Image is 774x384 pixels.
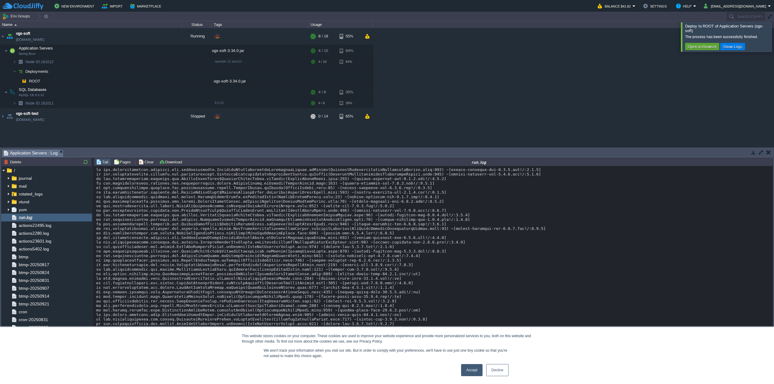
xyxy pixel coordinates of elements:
[18,278,50,283] a: btmp-20250831
[318,98,325,108] div: 4 / 8
[13,67,16,76] img: AMDAwAAAACH5BAEAAAAALAAAAAABAAEAAAICRAEAOw==
[18,246,50,252] span: actions5402.log
[2,2,43,10] img: CloudJiffy
[461,364,483,376] a: Accept
[18,309,28,315] a: cron
[318,45,328,57] div: 4 / 10
[676,2,693,10] button: Help
[242,333,532,344] div: This website stores cookies on your computer. These cookies are used to improve your website expe...
[212,45,309,57] div: ogs-soft-3.34.0.jar
[16,67,25,76] img: AMDAwAAAACH5BAEAAAAALAAAAAABAAEAAAICRAEAOw==
[18,207,28,212] span: yum
[340,57,359,66] div: 64%
[13,168,16,173] a: /
[18,325,49,330] span: cron-20250907
[685,24,763,33] span: Deploy to ROOT of Application Servers (ogs-soft)
[16,111,38,117] a: ogs-soft-test
[16,117,44,123] a: [DOMAIN_NAME]
[721,44,744,49] button: Show Logs
[4,86,8,98] img: AMDAwAAAACH5BAEAAAAALAAAAAABAAEAAAICRAEAOw==
[138,159,155,165] button: Clear
[643,2,668,10] button: Settings
[130,2,163,10] button: Marketplace
[704,2,768,10] button: [EMAIL_ADDRESS][DOMAIN_NAME]
[749,360,768,378] iframe: chat widget
[18,223,52,228] a: actions22495.log
[16,31,30,37] span: ogs-soft
[340,28,359,44] div: 55%
[2,12,32,21] button: Env Groups
[18,183,28,189] a: mail
[215,101,224,105] span: 8.0.32
[114,159,133,165] button: Pages
[16,76,20,86] img: AMDAwAAAACH5BAEAAAAALAAAAAABAAEAAAICRAEAOw==
[18,317,49,322] a: cron-20250831
[18,87,47,92] span: SQL Databases
[28,79,41,84] a: ROOT
[18,293,50,299] a: btmp-20250914
[96,159,110,165] button: Tail
[25,60,41,64] span: Node ID:
[182,108,212,124] div: Stopped
[18,238,52,244] a: actions23601.log
[18,254,29,260] a: btmp
[4,149,58,157] span: Application Servers : Log
[5,28,14,44] img: AMDAwAAAACH5BAEAAAAALAAAAAABAAEAAAICRAEAOw==
[182,28,212,44] div: Running
[4,45,8,57] img: AMDAwAAAACH5BAEAAAAALAAAAAABAAEAAAICRAEAOw==
[14,24,17,26] img: AMDAwAAAACH5BAEAAAAALAAAAAABAAEAAAICRAEAOw==
[18,215,33,220] a: run.log
[25,59,54,64] span: 161012
[340,45,359,57] div: 64%
[18,231,50,236] span: actions2280.log
[18,46,54,51] span: Application Servers
[19,52,35,56] span: Spring Boot
[18,87,47,92] a: SQL DatabasesMySQL CE 8.0.32
[340,98,359,108] div: 30%
[318,86,326,98] div: 4 / 8
[18,199,30,205] span: vtund
[685,34,770,39] div: The process has been successfully finished.
[16,37,44,43] a: [DOMAIN_NAME]
[215,60,242,63] span: openjdk-21.ea-b12
[54,2,96,10] button: New Environment
[318,57,327,66] div: 4 / 10
[13,57,16,66] img: AMDAwAAAACH5BAEAAAAALAAAAAABAAEAAAICRAEAOw==
[20,76,28,86] img: AMDAwAAAACH5BAEAAAAALAAAAAABAAEAAAICRAEAOw==
[25,101,54,106] span: 161011
[16,98,25,108] img: AMDAwAAAACH5BAEAAAAALAAAAAABAAEAAAICRAEAOw==
[18,262,50,267] a: btmp-20250817
[13,98,16,108] img: AMDAwAAAACH5BAEAAAAALAAAAAABAAEAAAICRAEAOw==
[186,160,772,165] div: run.log
[212,76,309,86] div: ogs-soft-3.34.0.jar
[598,2,633,10] button: Balance $41.62
[0,28,5,44] img: AMDAwAAAACH5BAEAAAAALAAAAAABAAEAAAICRAEAOw==
[25,69,49,74] a: Deployments
[486,364,509,376] a: Decline
[340,108,359,124] div: 65%
[0,108,5,124] img: AMDAwAAAACH5BAEAAAAALAAAAAABAAEAAAICRAEAOw==
[18,191,44,197] a: rotated_logs
[686,44,718,49] button: Open in Browser
[318,108,328,124] div: 0 / 14
[8,45,17,57] img: AMDAwAAAACH5BAEAAAAALAAAAAABAAEAAAICRAEAOw==
[18,46,54,50] a: Application ServersSpring Boot
[18,176,33,181] a: journal
[18,270,50,275] span: btmp-20250824
[18,301,50,307] a: btmp-20250921
[19,93,44,97] span: MySQL CE 8.0.32
[264,348,510,359] p: We won't track your information when you visit our site. But in order to comply with your prefere...
[1,21,181,28] div: Name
